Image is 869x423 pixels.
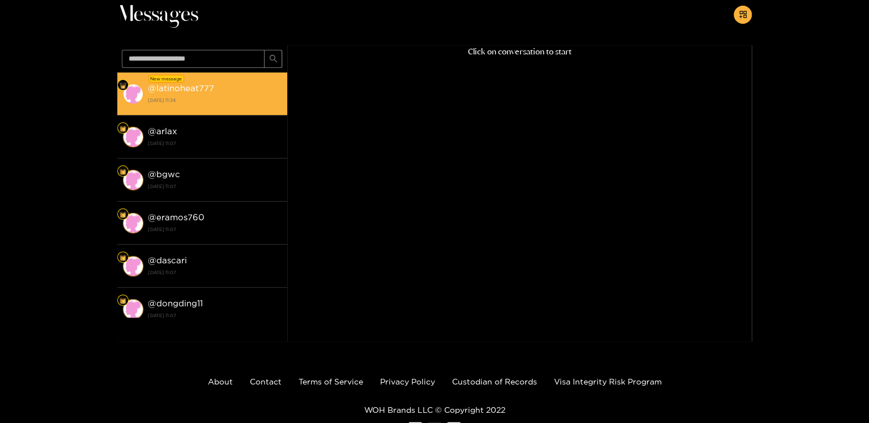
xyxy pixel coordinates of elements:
a: Visa Integrity Risk Program [554,377,662,386]
img: Fan Level [120,297,126,304]
a: Privacy Policy [380,377,435,386]
strong: [DATE] 11:07 [148,310,282,321]
img: Fan Level [120,125,126,132]
strong: @ latinoheat777 [148,83,214,93]
button: search [264,50,282,68]
strong: @ eramos760 [148,212,205,222]
strong: @ bgwc [148,169,180,179]
img: Fan Level [120,254,126,261]
span: Messages [117,1,198,28]
a: Custodian of Records [452,377,537,386]
a: Contact [250,377,282,386]
strong: [DATE] 11:07 [148,138,282,148]
strong: [DATE] 11:07 [148,181,282,191]
img: Fan Level [120,168,126,175]
img: conversation [123,170,143,190]
span: search [269,54,278,64]
img: conversation [123,213,143,233]
img: conversation [123,127,143,147]
img: conversation [123,256,143,276]
img: conversation [123,299,143,319]
strong: @ arlax [148,126,177,136]
span: appstore-add [739,10,747,20]
div: New message [148,75,184,83]
img: Fan Level [120,211,126,218]
strong: [DATE] 11:07 [148,267,282,277]
a: Terms of Service [299,377,363,386]
a: About [208,377,233,386]
p: Click on conversation to start [287,45,752,58]
img: conversation [123,84,143,104]
img: Fan Level [120,82,126,89]
button: appstore-add [734,6,752,24]
strong: @ dascari [148,255,187,265]
strong: [DATE] 11:07 [148,224,282,234]
strong: @ dongding11 [148,298,203,308]
strong: [DATE] 11:34 [148,95,282,105]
